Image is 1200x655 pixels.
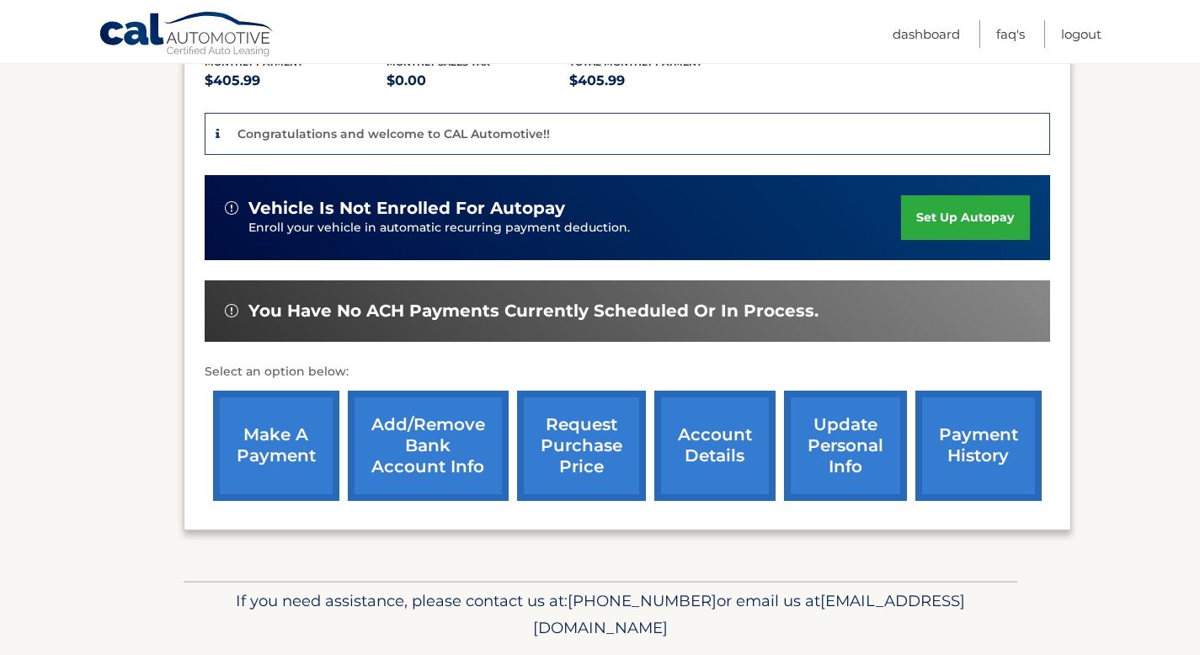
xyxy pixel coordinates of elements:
[248,219,902,237] p: Enroll your vehicle in automatic recurring payment deduction.
[225,201,238,215] img: alert-white.svg
[248,198,565,219] span: vehicle is not enrolled for autopay
[387,69,569,93] p: $0.00
[996,20,1025,48] a: FAQ's
[901,195,1029,240] a: set up autopay
[195,588,1006,642] p: If you need assistance, please contact us at: or email us at
[237,126,550,141] p: Congratulations and welcome to CAL Automotive!!
[99,11,275,60] a: Cal Automotive
[893,20,960,48] a: Dashboard
[205,69,387,93] p: $405.99
[225,304,238,317] img: alert-white.svg
[348,391,509,501] a: Add/Remove bank account info
[784,391,907,501] a: update personal info
[213,391,339,501] a: make a payment
[517,391,646,501] a: request purchase price
[248,301,819,322] span: You have no ACH payments currently scheduled or in process.
[1061,20,1101,48] a: Logout
[205,362,1050,382] p: Select an option below:
[915,391,1042,501] a: payment history
[654,391,776,501] a: account details
[568,591,717,610] span: [PHONE_NUMBER]
[569,69,752,93] p: $405.99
